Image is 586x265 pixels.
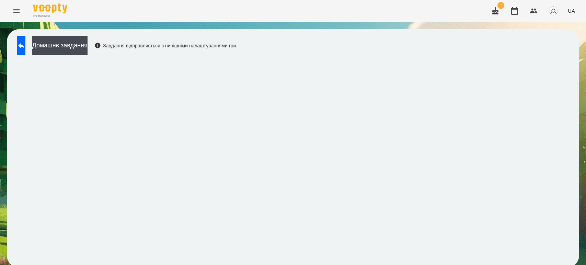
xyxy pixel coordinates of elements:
button: UA [565,4,578,17]
span: For Business [33,14,67,19]
img: avatar_s.png [549,6,558,16]
button: Домашнє завдання [32,36,88,55]
button: Menu [8,3,25,19]
div: Завдання відправляється з нинішніми налаштуваннями гри [94,42,236,49]
span: 1 [497,2,504,9]
span: UA [568,7,575,14]
img: Voopty Logo [33,3,67,13]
